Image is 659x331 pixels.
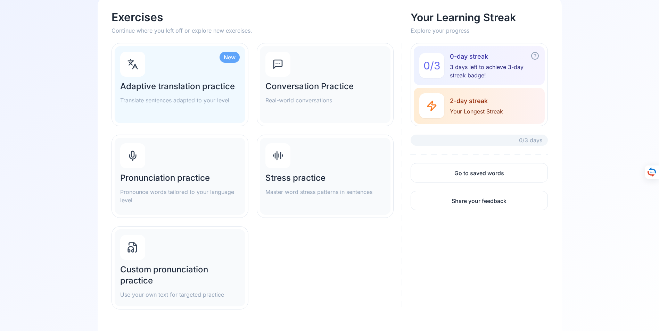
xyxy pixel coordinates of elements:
span: 0/3 days [519,136,542,144]
span: 0 / 3 [423,59,440,72]
div: New [220,52,240,63]
a: Pronunciation practicePronounce words tailored to your language level [112,135,248,218]
h2: Stress practice [265,172,385,184]
h2: Adaptive translation practice [120,81,240,92]
span: 2-day streak [450,96,503,106]
p: Master word stress patterns in sentences [265,188,385,196]
span: 3 days left to achieve 3-day streak badge! [450,63,539,79]
span: 0-day streak [450,52,539,61]
p: Use your own text for targeted practice [120,290,240,299]
p: Explore your progress [411,26,547,35]
h2: Custom pronunciation practice [120,264,240,286]
a: Go to saved words [411,163,547,183]
p: Translate sentences adapted to your level [120,96,240,104]
p: Pronounce words tailored to your language level [120,188,240,204]
a: Custom pronunciation practiceUse your own text for targeted practice [112,226,248,309]
span: Your Longest Streak [450,107,503,116]
h2: Conversation Practice [265,81,385,92]
a: Conversation PracticeReal-world conversations [257,43,394,126]
h2: Pronunciation practice [120,172,240,184]
p: Real-world conversations [265,96,385,104]
a: Share your feedback [411,191,547,210]
a: Stress practiceMaster word stress patterns in sentences [257,135,394,218]
a: NewAdaptive translation practiceTranslate sentences adapted to your level [112,43,248,126]
p: Continue where you left off or explore new exercises. [112,26,403,35]
h2: Your Learning Streak [411,11,547,24]
h1: Exercises [112,11,403,24]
